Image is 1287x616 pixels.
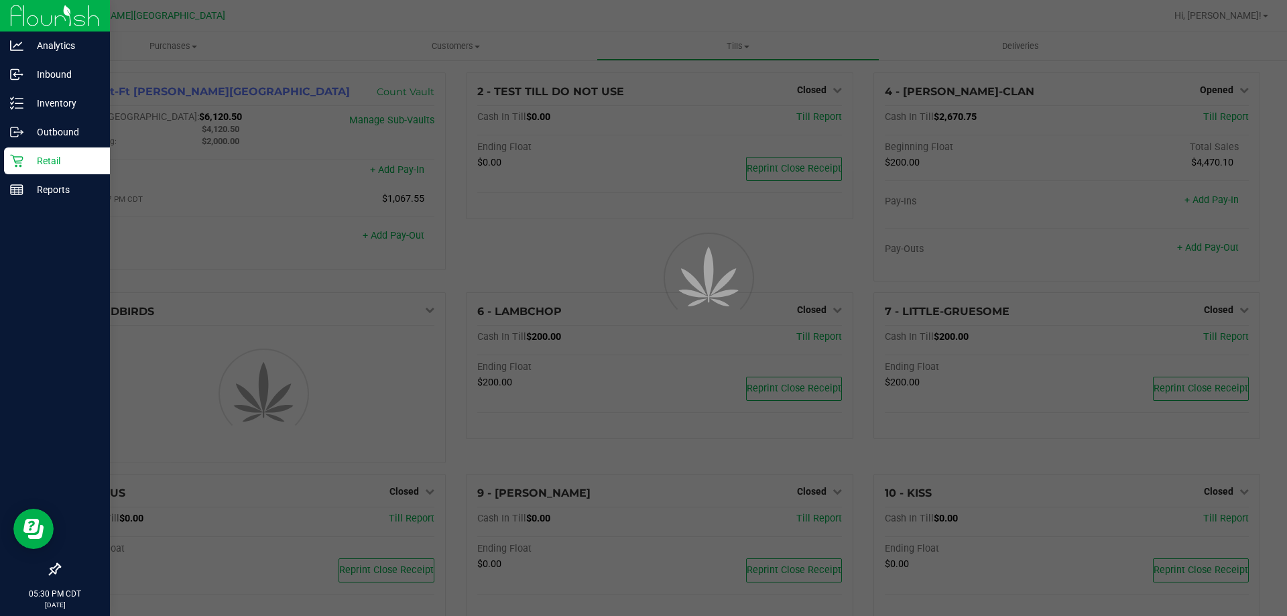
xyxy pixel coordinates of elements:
p: Reports [23,182,104,198]
inline-svg: Inbound [10,68,23,81]
p: Inbound [23,66,104,82]
inline-svg: Inventory [10,97,23,110]
p: Inventory [23,95,104,111]
inline-svg: Outbound [10,125,23,139]
inline-svg: Retail [10,154,23,168]
p: [DATE] [6,600,104,610]
inline-svg: Reports [10,183,23,196]
inline-svg: Analytics [10,39,23,52]
p: Outbound [23,124,104,140]
p: Analytics [23,38,104,54]
p: Retail [23,153,104,169]
iframe: Resource center [13,509,54,549]
p: 05:30 PM CDT [6,588,104,600]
